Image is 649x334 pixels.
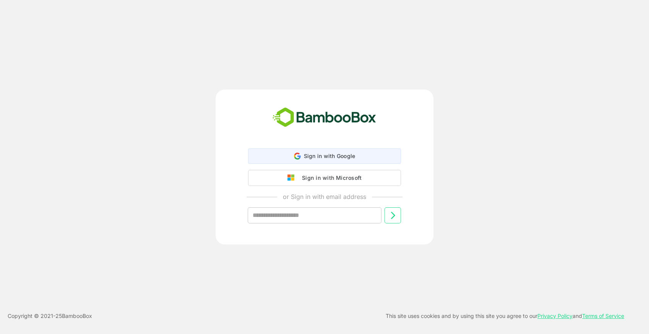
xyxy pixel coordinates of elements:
[248,148,401,164] div: Sign in with Google
[8,311,92,321] p: Copyright © 2021- 25 BambooBox
[248,170,401,186] button: Sign in with Microsoft
[298,173,362,183] div: Sign in with Microsoft
[386,311,624,321] p: This site uses cookies and by using this site you agree to our and
[287,174,298,181] img: google
[537,313,573,319] a: Privacy Policy
[268,105,380,130] img: bamboobox
[304,153,355,159] span: Sign in with Google
[283,192,366,201] p: or Sign in with email address
[582,313,624,319] a: Terms of Service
